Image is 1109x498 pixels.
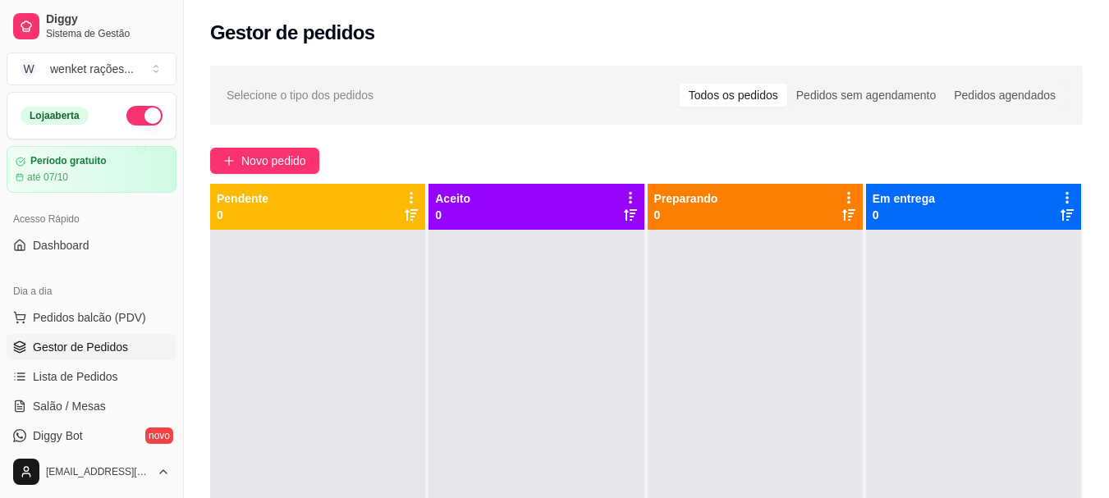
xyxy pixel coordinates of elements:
span: Selecione o tipo dos pedidos [227,86,373,104]
button: Select a team [7,53,176,85]
div: Acesso Rápido [7,206,176,232]
button: Alterar Status [126,106,163,126]
a: Gestor de Pedidos [7,334,176,360]
span: Diggy [46,12,170,27]
a: Período gratuitoaté 07/10 [7,146,176,193]
div: Loja aberta [21,107,89,125]
a: Diggy Botnovo [7,423,176,449]
article: Período gratuito [30,155,107,167]
p: 0 [217,207,268,223]
button: [EMAIL_ADDRESS][DOMAIN_NAME] [7,452,176,491]
article: até 07/10 [27,171,68,184]
div: Dia a dia [7,278,176,304]
span: W [21,61,37,77]
p: 0 [873,207,935,223]
button: Pedidos balcão (PDV) [7,304,176,331]
span: plus [223,155,235,167]
p: 0 [654,207,718,223]
span: Lista de Pedidos [33,368,118,385]
span: Sistema de Gestão [46,27,170,40]
span: Pedidos balcão (PDV) [33,309,146,326]
div: wenket rações ... [50,61,134,77]
span: [EMAIL_ADDRESS][DOMAIN_NAME] [46,465,150,478]
span: Novo pedido [241,152,306,170]
span: Dashboard [33,237,89,254]
span: Diggy Bot [33,427,83,444]
div: Todos os pedidos [680,84,787,107]
span: Salão / Mesas [33,398,106,414]
p: 0 [435,207,470,223]
a: Lista de Pedidos [7,363,176,390]
div: Pedidos agendados [945,84,1065,107]
p: Aceito [435,190,470,207]
p: Preparando [654,190,718,207]
button: Novo pedido [210,148,319,174]
p: Pendente [217,190,268,207]
a: Salão / Mesas [7,393,176,419]
h2: Gestor de pedidos [210,20,375,46]
span: Gestor de Pedidos [33,339,128,355]
a: Dashboard [7,232,176,258]
a: DiggySistema de Gestão [7,7,176,46]
div: Pedidos sem agendamento [787,84,945,107]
